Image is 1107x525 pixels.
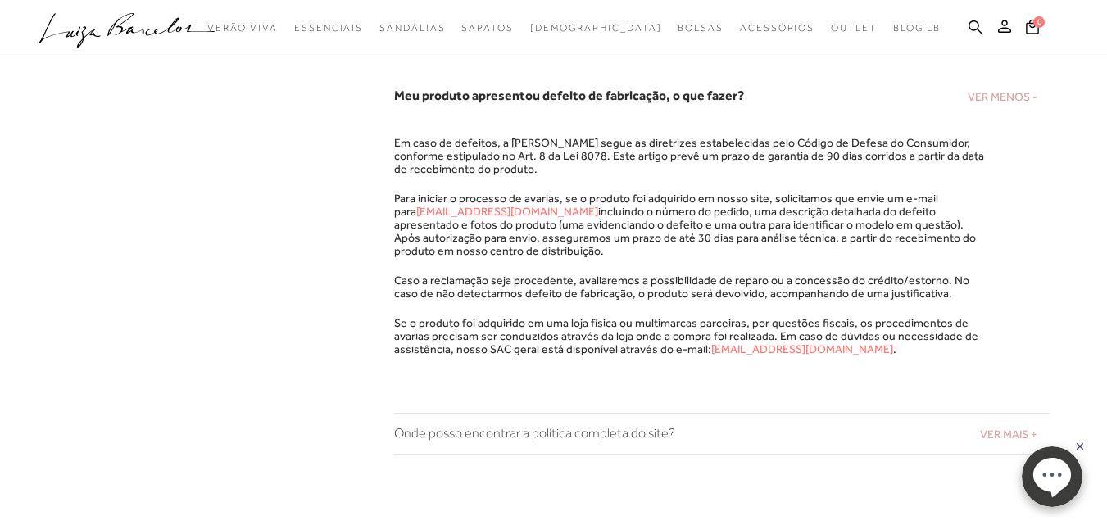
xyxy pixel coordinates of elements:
span: Verão Viva [207,22,278,34]
p: Em caso de defeitos, a [PERSON_NAME] segue as diretrizes estabelecidas pelo Código de Defesa do C... [394,136,984,175]
span: BLOG LB [893,22,941,34]
span: Acessórios [740,22,814,34]
p: Para iniciar o processo de avarias, se o produto foi adquirido em nosso site, solicitamos que env... [394,192,984,257]
p: Caso a reclamação seja procedente, avaliaremos a possibilidade de reparo ou a concessão do crédit... [394,274,984,300]
a: noSubCategoriesText [831,13,877,43]
span: Bolsas [678,22,724,34]
a: [EMAIL_ADDRESS][DOMAIN_NAME] [711,342,893,355]
h2: Onde posso encontrar a política completa do site? [394,426,1050,441]
span: [DEMOGRAPHIC_DATA] [530,22,662,34]
a: BLOG LB [893,13,941,43]
a: noSubCategoriesText [461,13,513,43]
span: Sandálias [379,22,445,34]
p: Se o produto foi adquirido em uma loja física ou multimarcas parceiras, por questões fiscais, os ... [394,316,984,355]
h2: Meu produto apresentou defeito de fabricação, o que fazer? [394,88,1050,103]
a: [EMAIL_ADDRESS][DOMAIN_NAME] [416,205,598,218]
a: noSubCategoriesText [294,13,363,43]
a: noSubCategoriesText [379,13,445,43]
span: Outlet [831,22,877,34]
span: Essenciais [294,22,363,34]
span: 0 [1033,16,1045,28]
a: noSubCategoriesText [740,13,814,43]
button: 0 [1021,18,1044,40]
a: noSubCategoriesText [207,13,278,43]
a: noSubCategoriesText [530,13,662,43]
span: Sapatos [461,22,513,34]
a: noSubCategoriesText [678,13,724,43]
span: VER MENOS - [968,90,1037,103]
span: VER MAIS + [980,428,1037,441]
